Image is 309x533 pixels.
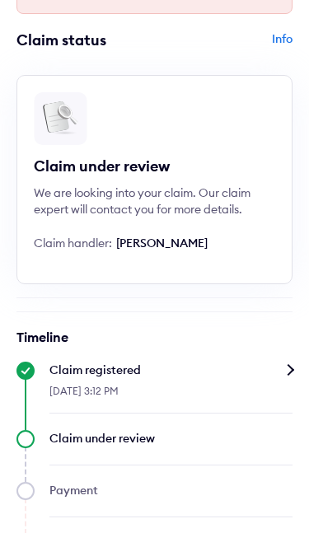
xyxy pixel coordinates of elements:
[34,157,275,176] div: Claim under review
[16,329,293,345] h6: Timeline
[34,236,112,250] span: Claim handler:
[116,236,208,250] span: [PERSON_NAME]
[49,430,293,447] div: Claim under review
[49,362,293,378] div: Claim registered
[49,482,293,498] div: Payment
[34,185,275,217] div: We are looking into your claim. Our claim expert will contact you for more details.
[16,30,151,49] div: Claim status
[49,378,293,414] div: [DATE] 3:12 PM
[159,30,293,62] div: Info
